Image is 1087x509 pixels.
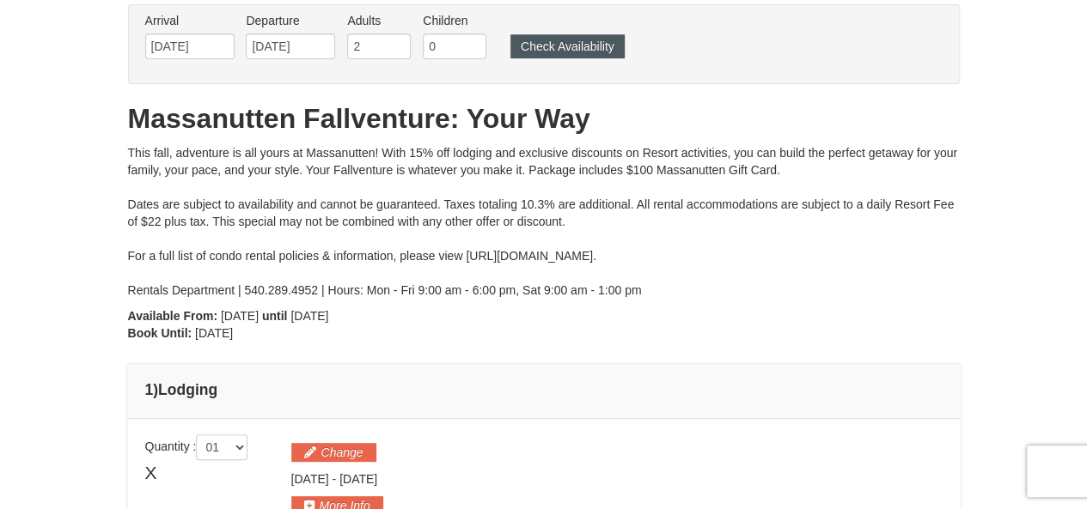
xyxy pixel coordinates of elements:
span: [DATE] [291,472,329,486]
strong: until [262,309,288,323]
button: Change [291,443,376,462]
div: This fall, adventure is all yours at Massanutten! With 15% off lodging and exclusive discounts on... [128,144,960,299]
h4: 1 Lodging [145,381,943,398]
label: Departure [246,12,335,29]
span: [DATE] [221,309,259,323]
strong: Book Until: [128,326,192,340]
span: [DATE] [339,472,377,486]
span: X [145,460,157,486]
span: [DATE] [290,309,328,323]
label: Arrival [145,12,235,29]
label: Adults [347,12,411,29]
span: [DATE] [195,326,233,340]
span: - [332,472,336,486]
span: ) [153,381,158,398]
h1: Massanutten Fallventure: Your Way [128,101,960,136]
label: Children [423,12,486,29]
span: Quantity : [145,439,248,453]
strong: Available From: [128,309,218,323]
button: Check Availability [510,34,625,58]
